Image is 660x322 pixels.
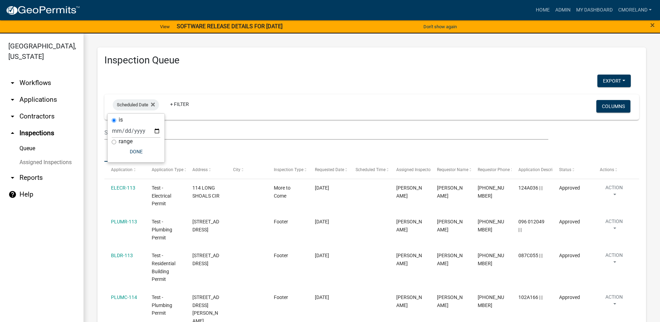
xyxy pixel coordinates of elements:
span: Scheduled Time [356,167,385,172]
span: Angela Waldroup [437,219,463,232]
span: Test - Residential Building Permit [152,253,175,282]
span: Application Type [152,167,183,172]
a: + Filter [165,98,194,110]
span: × [650,20,655,30]
i: arrow_drop_down [8,79,17,87]
datatable-header-cell: Actions [593,162,634,178]
button: Close [650,21,655,29]
span: Footer [274,219,288,224]
span: 706-485-2776 [478,219,504,232]
span: Scheduled Date [117,102,148,107]
span: 102A166 | | [518,294,542,300]
button: Don't show again [421,21,460,32]
i: arrow_drop_down [8,174,17,182]
span: 195 ALEXANDER LAKES DR [192,219,219,232]
datatable-header-cell: Inspection Type [267,162,308,178]
h3: Inspection Queue [104,54,639,66]
span: 01/05/2022 [315,219,329,224]
datatable-header-cell: Requestor Name [430,162,471,178]
span: 124A036 | | [518,185,542,191]
a: Home [533,3,552,17]
button: Action [600,218,628,235]
i: arrow_drop_down [8,112,17,121]
button: Action [600,293,628,311]
span: Casey Mason [396,185,422,199]
button: Columns [596,100,630,113]
datatable-header-cell: Application Description [512,162,552,178]
datatable-header-cell: Requested Date [308,162,349,178]
button: Export [597,75,631,87]
span: Approved [559,219,580,224]
a: Admin [552,3,573,17]
a: PLUMR-113 [111,219,137,224]
button: Action [600,184,628,201]
datatable-header-cell: Assigned Inspector [389,162,430,178]
a: cmoreland [615,3,654,17]
span: Approved [559,185,580,191]
span: Approved [559,294,580,300]
a: My Dashboard [573,3,615,17]
datatable-header-cell: Application Type [145,162,186,178]
span: 706-485-2776 [478,253,504,266]
span: Jay Johnston [396,253,422,266]
span: 115 S CAY DR [192,253,219,266]
label: is [119,117,123,123]
span: 114 LONG SHOALS CIR [192,185,220,199]
span: Test - Electrical Permit [152,185,171,207]
span: 087C055 | | [518,253,542,258]
button: Done [112,145,160,158]
i: help [8,190,17,199]
datatable-header-cell: Status [552,162,593,178]
span: Actions [600,167,614,172]
span: Jay Johnston [396,294,422,308]
span: Footer [274,294,288,300]
span: Assigned Inspector [396,167,432,172]
a: PLUMC-114 [111,294,137,300]
span: 706-485-2776 [478,185,504,199]
span: City [233,167,240,172]
span: Footer [274,253,288,258]
a: BLDR-113 [111,253,133,258]
span: More to Come [274,185,291,199]
a: Data [104,140,124,162]
a: View [157,21,173,32]
span: Test - Plumbing Permit [152,294,172,316]
span: Status [559,167,571,172]
strong: SOFTWARE RELEASE DETAILS FOR [DATE] [177,23,283,30]
i: arrow_drop_up [8,129,17,137]
span: Angela Waldroup [437,294,463,308]
datatable-header-cell: City [226,162,267,178]
span: 706-485-2776 [478,294,504,308]
span: Kenteria Williams [437,185,463,199]
span: 01/07/2022 [315,294,329,300]
span: Address [192,167,208,172]
span: Inspection Type [274,167,303,172]
datatable-header-cell: Address [186,162,226,178]
span: Jay Johnston [396,219,422,232]
span: Application [111,167,133,172]
a: ELECR-113 [111,185,135,191]
span: Test - Plumbing Permit [152,219,172,240]
span: Requestor Phone [478,167,510,172]
span: 096 012049 | | [518,219,544,232]
datatable-header-cell: Application [104,162,145,178]
span: Requested Date [315,167,344,172]
input: Search for inspections [104,125,548,140]
span: 01/06/2022 [315,253,329,258]
i: arrow_drop_down [8,95,17,104]
span: Angela Waldroup [437,253,463,266]
datatable-header-cell: Requestor Phone [471,162,512,178]
span: Application Description [518,167,562,172]
span: 01/05/2022 [315,185,329,191]
span: Approved [559,253,580,258]
button: Action [600,252,628,269]
span: Requestor Name [437,167,468,172]
label: range [119,139,133,144]
datatable-header-cell: Scheduled Time [349,162,389,178]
